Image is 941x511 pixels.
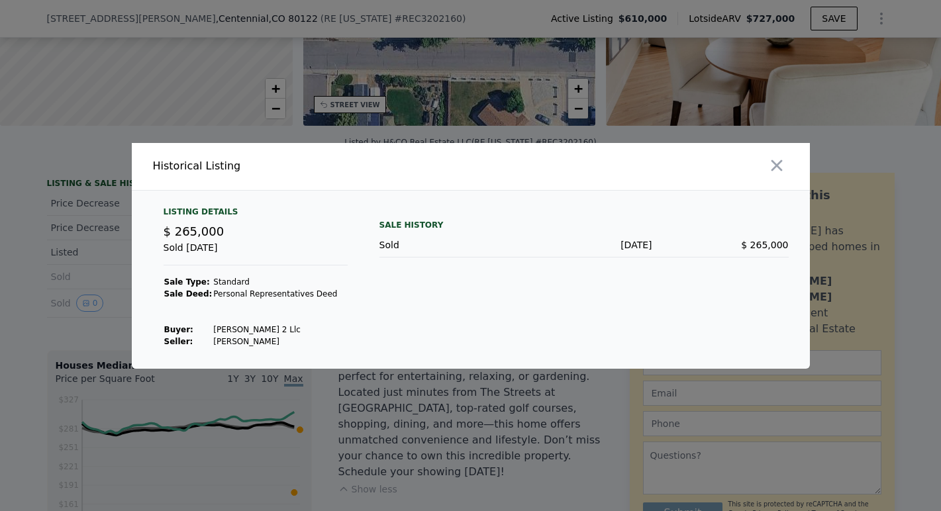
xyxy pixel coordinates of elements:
div: Historical Listing [153,158,466,174]
div: Sold [379,238,516,252]
strong: Sale Deed: [164,289,213,299]
strong: Sale Type: [164,277,210,287]
td: Standard [213,276,338,288]
span: $ 265,000 [741,240,788,250]
td: [PERSON_NAME] [213,336,338,348]
strong: Buyer : [164,325,193,334]
span: $ 265,000 [164,224,224,238]
div: Sale History [379,217,789,233]
div: [DATE] [516,238,652,252]
td: [PERSON_NAME] 2 Llc [213,324,338,336]
td: Personal Representatives Deed [213,288,338,300]
div: Listing Details [164,207,348,222]
strong: Seller : [164,337,193,346]
div: Sold [DATE] [164,241,348,265]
